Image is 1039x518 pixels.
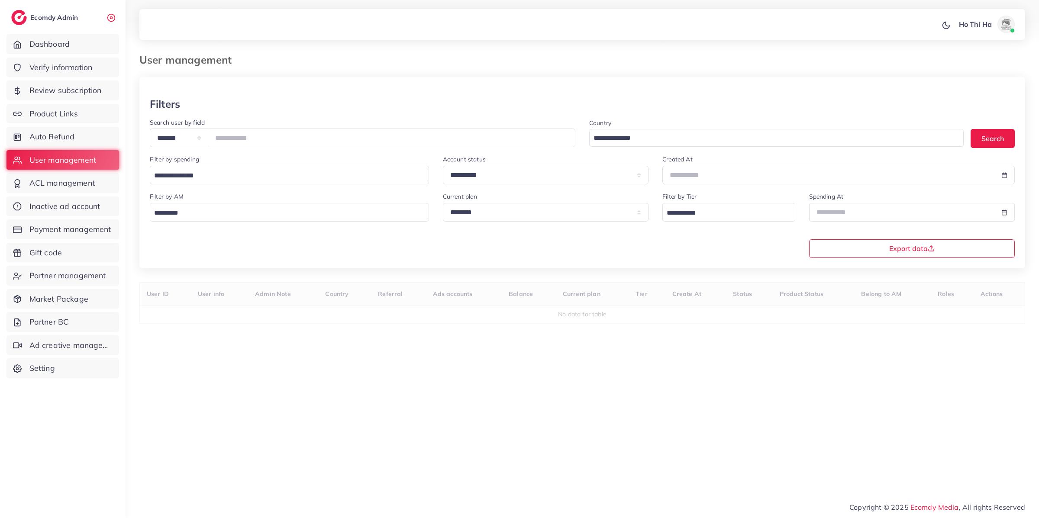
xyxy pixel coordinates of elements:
[6,173,119,193] a: ACL management
[889,245,935,252] span: Export data
[150,155,199,164] label: Filter by spending
[443,192,478,201] label: Current plan
[589,119,611,127] label: Country
[11,10,27,25] img: logo
[29,224,111,235] span: Payment management
[6,34,119,54] a: Dashboard
[29,293,88,305] span: Market Package
[959,502,1025,512] span: , All rights Reserved
[29,177,95,189] span: ACL management
[30,13,80,22] h2: Ecomdy Admin
[6,80,119,100] a: Review subscription
[662,155,693,164] label: Created At
[443,155,486,164] label: Account status
[29,108,78,119] span: Product Links
[849,502,1025,512] span: Copyright © 2025
[29,62,93,73] span: Verify information
[6,127,119,147] a: Auto Refund
[29,154,96,166] span: User management
[150,166,429,184] div: Search for option
[6,219,119,239] a: Payment management
[6,358,119,378] a: Setting
[139,54,239,66] h3: User management
[150,118,205,127] label: Search user by field
[997,16,1015,33] img: avatar
[959,19,992,29] p: Ho Thi Ha
[6,104,119,124] a: Product Links
[6,243,119,263] a: Gift code
[590,132,952,145] input: Search for option
[809,192,844,201] label: Spending At
[151,206,418,220] input: Search for option
[29,247,62,258] span: Gift code
[6,335,119,355] a: Ad creative management
[6,289,119,309] a: Market Package
[6,196,119,216] a: Inactive ad account
[664,206,784,220] input: Search for option
[809,239,1015,258] button: Export data
[6,312,119,332] a: Partner BC
[29,270,106,281] span: Partner management
[6,266,119,286] a: Partner management
[29,340,113,351] span: Ad creative management
[29,85,102,96] span: Review subscription
[150,203,429,222] div: Search for option
[29,363,55,374] span: Setting
[29,131,75,142] span: Auto Refund
[662,203,795,222] div: Search for option
[662,192,697,201] label: Filter by Tier
[954,16,1018,33] a: Ho Thi Haavatar
[29,316,69,328] span: Partner BC
[151,169,418,183] input: Search for option
[150,98,180,110] h3: Filters
[11,10,80,25] a: logoEcomdy Admin
[29,39,70,50] span: Dashboard
[6,58,119,77] a: Verify information
[971,129,1015,148] button: Search
[29,201,100,212] span: Inactive ad account
[910,503,959,512] a: Ecomdy Media
[589,129,964,147] div: Search for option
[6,150,119,170] a: User management
[150,192,184,201] label: Filter by AM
